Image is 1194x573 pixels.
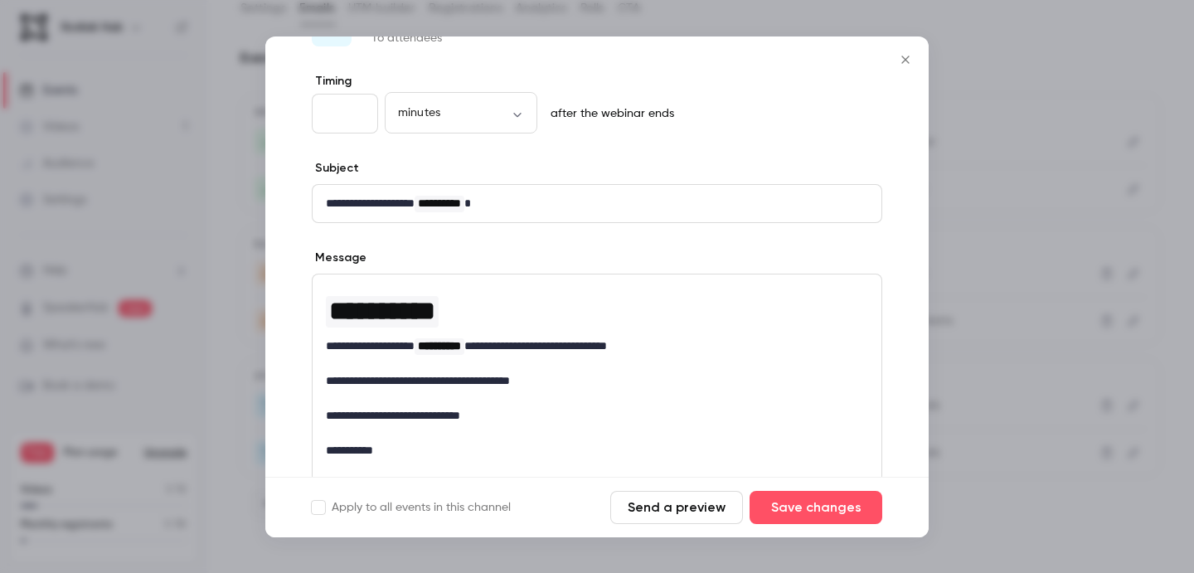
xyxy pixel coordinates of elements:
p: after the webinar ends [544,105,674,122]
label: Apply to all events in this channel [312,499,511,516]
div: minutes [385,104,537,121]
div: editor [313,274,881,469]
p: To attendees [371,30,500,46]
label: Timing [312,73,882,90]
button: Send a preview [610,491,743,524]
label: Message [312,250,366,266]
div: editor [313,185,881,222]
button: Close [889,43,922,76]
label: Subject [312,160,359,177]
button: Save changes [750,491,882,524]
